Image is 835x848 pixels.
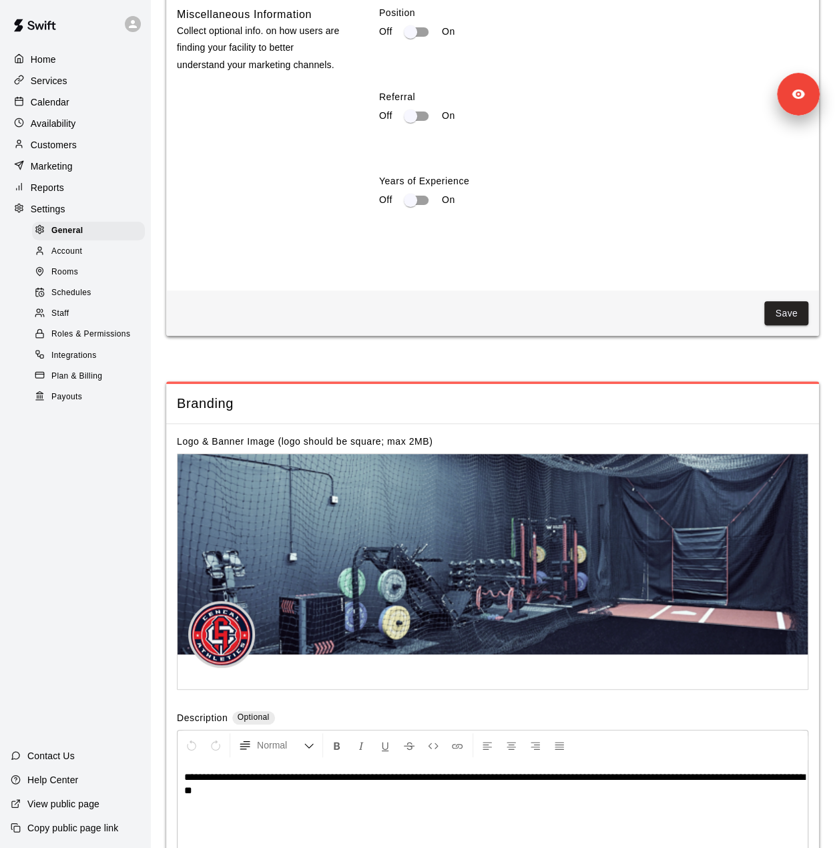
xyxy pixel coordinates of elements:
p: Settings [31,202,65,216]
a: Reports [11,178,140,198]
span: Payouts [51,391,82,404]
div: Roles & Permissions [32,325,145,344]
span: Roles & Permissions [51,328,130,341]
p: Home [31,53,56,66]
button: Redo [204,733,227,757]
p: Off [379,109,392,123]
p: Collect optional info. on how users are finding your facility to better understand your marketing... [177,23,341,73]
a: Settings [11,199,140,219]
span: Branding [177,395,808,413]
span: Account [51,245,82,258]
a: Schedules [32,283,150,304]
button: Format Strikethrough [398,733,421,757]
label: Logo & Banner Image (logo should be square; max 2MB) [177,436,433,447]
p: View public page [27,797,99,811]
label: Years of Experience [379,174,808,188]
button: Justify Align [548,733,571,757]
p: On [442,193,455,207]
p: Off [379,25,392,39]
p: On [442,25,455,39]
a: General [32,220,150,241]
button: Formatting Options [233,733,320,757]
a: Calendar [11,92,140,112]
p: Calendar [31,95,69,109]
span: Schedules [51,286,91,300]
a: Rooms [32,262,150,283]
button: Insert Link [446,733,469,757]
span: Staff [51,307,69,321]
p: Copy public page link [27,821,118,835]
a: Availability [11,114,140,134]
p: Help Center [27,773,78,787]
span: Plan & Billing [51,370,102,383]
label: Description [177,711,228,726]
span: Optional [238,712,270,722]
span: General [51,224,83,238]
label: Referral [379,90,808,103]
a: Marketing [11,156,140,176]
p: Reports [31,181,64,194]
div: Schedules [32,284,145,302]
button: Left Align [476,733,499,757]
a: Services [11,71,140,91]
button: Save [764,301,808,326]
div: Account [32,242,145,261]
h6: Miscellaneous Information [177,6,312,23]
div: Plan & Billing [32,367,145,386]
div: Rooms [32,263,145,282]
div: General [32,222,145,240]
div: Integrations [32,347,145,365]
a: Staff [32,304,150,325]
a: Payouts [32,387,150,407]
label: Position [379,6,808,19]
a: Customers [11,135,140,155]
button: Right Align [524,733,547,757]
p: Customers [31,138,77,152]
a: Home [11,49,140,69]
p: Marketing [31,160,73,173]
p: On [442,109,455,123]
a: Plan & Billing [32,366,150,387]
div: Payouts [32,388,145,407]
button: Center Align [500,733,523,757]
span: Normal [257,738,304,752]
button: Format Italics [350,733,372,757]
button: Format Bold [326,733,348,757]
a: Account [32,241,150,262]
button: Insert Code [422,733,445,757]
p: Services [31,74,67,87]
div: Staff [32,304,145,323]
p: Availability [31,117,76,130]
p: Off [379,193,392,207]
button: Format Underline [374,733,396,757]
p: Contact Us [27,749,75,763]
button: Undo [180,733,203,757]
a: Roles & Permissions [32,325,150,345]
a: Integrations [32,345,150,366]
span: Integrations [51,349,97,363]
span: Rooms [51,266,78,279]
